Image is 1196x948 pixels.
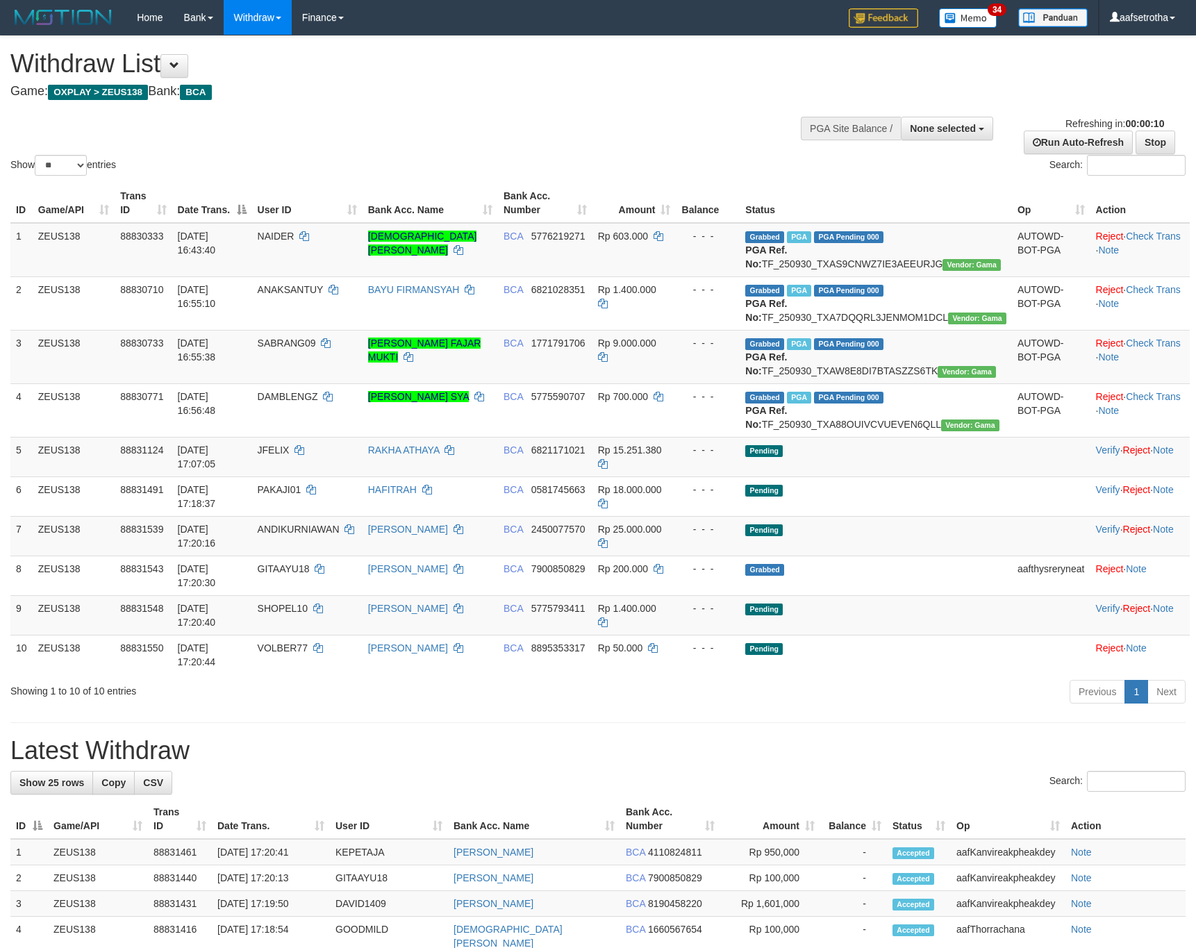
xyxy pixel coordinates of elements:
span: Accepted [892,873,934,885]
span: Grabbed [745,392,784,404]
span: Copy 6821171021 to clipboard [531,444,585,456]
a: Check Trans [1126,284,1181,295]
a: Note [1099,405,1120,416]
span: Copy [101,777,126,788]
td: · [1090,635,1190,674]
img: panduan.png [1018,8,1088,27]
span: BCA [626,898,645,909]
td: 10 [10,635,33,674]
a: Note [1071,898,1092,909]
span: 88830333 [120,231,163,242]
span: [DATE] 17:20:30 [178,563,216,588]
td: [DATE] 17:20:13 [212,865,330,891]
td: Rp 1,601,000 [720,891,820,917]
span: BCA [504,563,523,574]
span: Vendor URL: https://trx31.1velocity.biz [941,419,999,431]
td: 6 [10,476,33,516]
b: PGA Ref. No: [745,351,787,376]
td: · [1090,556,1190,595]
th: Game/API: activate to sort column ascending [33,183,115,223]
span: PGA Pending [814,231,883,243]
th: Date Trans.: activate to sort column descending [172,183,252,223]
img: MOTION_logo.png [10,7,116,28]
span: BCA [504,524,523,535]
a: Note [1071,872,1092,883]
td: aafKanvireakpheakdey [951,891,1065,917]
td: 88831440 [148,865,212,891]
span: Marked by aafsolysreylen [787,285,811,297]
span: Copy 1660567654 to clipboard [648,924,702,935]
a: Note [1153,444,1174,456]
span: [DATE] 17:20:40 [178,603,216,628]
span: ANDIKURNIAWAN [258,524,340,535]
td: ZEUS138 [33,330,115,383]
td: 9 [10,595,33,635]
td: · · [1090,595,1190,635]
td: AUTOWD-BOT-PGA [1012,383,1090,437]
span: Rp 50.000 [598,642,643,654]
span: Copy 5776219271 to clipboard [531,231,585,242]
span: PGA Pending [814,392,883,404]
a: 1 [1124,680,1148,704]
span: Copy 0581745663 to clipboard [531,484,585,495]
td: TF_250930_TXAW8E8DI7BTASZZS6TK [740,330,1012,383]
th: Balance [676,183,740,223]
span: BCA [504,444,523,456]
span: 88831548 [120,603,163,614]
a: Note [1071,924,1092,935]
span: Vendor URL: https://trx31.1velocity.biz [942,259,1001,271]
span: BCA [180,85,211,100]
strong: 00:00:10 [1125,118,1164,129]
span: DAMBLENGZ [258,391,318,402]
a: CSV [134,771,172,795]
td: 3 [10,891,48,917]
a: [PERSON_NAME] [454,872,533,883]
th: Status: activate to sort column ascending [887,799,951,839]
span: GITAAYU18 [258,563,310,574]
span: Rp 700.000 [598,391,648,402]
span: Rp 603.000 [598,231,648,242]
span: Copy 2450077570 to clipboard [531,524,585,535]
label: Search: [1049,771,1186,792]
input: Search: [1087,771,1186,792]
a: Reject [1096,338,1124,349]
span: Pending [745,604,783,615]
span: CSV [143,777,163,788]
td: 88831431 [148,891,212,917]
span: None selected [910,123,976,134]
div: - - - [681,641,734,655]
td: Rp 950,000 [720,839,820,865]
td: · · [1090,330,1190,383]
td: - [820,865,887,891]
a: Run Auto-Refresh [1024,131,1133,154]
button: None selected [901,117,993,140]
span: [DATE] 16:55:10 [178,284,216,309]
span: Copy 7900850829 to clipboard [531,563,585,574]
td: - [820,839,887,865]
td: [DATE] 17:19:50 [212,891,330,917]
a: Note [1099,244,1120,256]
td: aafthysreryneat [1012,556,1090,595]
span: NAIDER [258,231,294,242]
td: · · [1090,223,1190,277]
a: Note [1126,563,1147,574]
a: Verify [1096,484,1120,495]
span: 34 [988,3,1006,16]
span: Accepted [892,847,934,859]
td: aafKanvireakpheakdey [951,865,1065,891]
td: 88831461 [148,839,212,865]
div: - - - [681,443,734,457]
span: [DATE] 17:07:05 [178,444,216,469]
a: Verify [1096,524,1120,535]
td: GITAAYU18 [330,865,448,891]
span: Rp 200.000 [598,563,648,574]
td: KEPETAJA [330,839,448,865]
th: Bank Acc. Number: activate to sort column ascending [620,799,720,839]
span: BCA [504,338,523,349]
span: Vendor URL: https://trx31.1velocity.biz [938,366,996,378]
span: 88830733 [120,338,163,349]
th: Trans ID: activate to sort column ascending [115,183,172,223]
span: Grabbed [745,285,784,297]
span: Grabbed [745,231,784,243]
a: Next [1147,680,1186,704]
